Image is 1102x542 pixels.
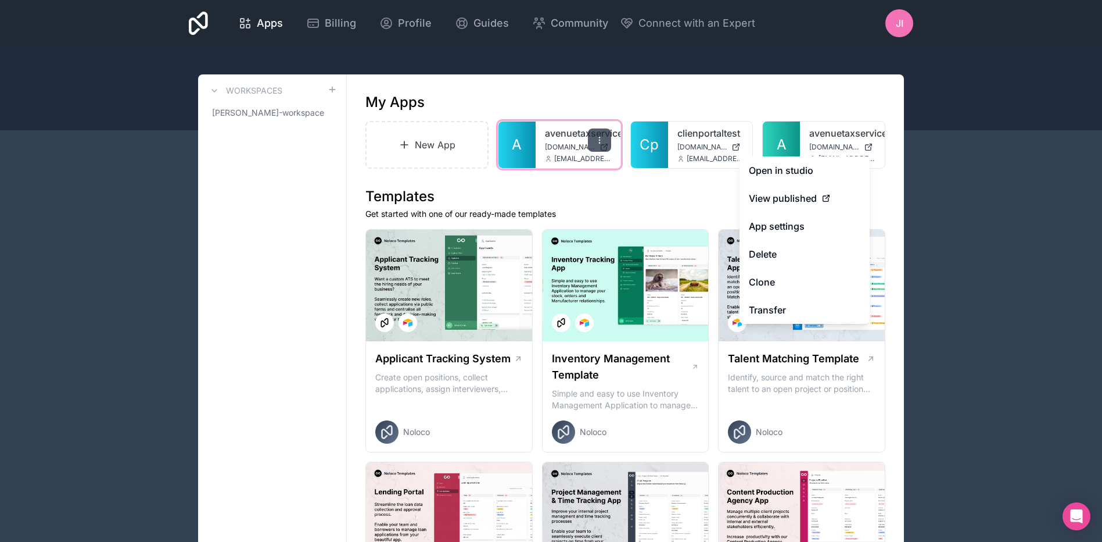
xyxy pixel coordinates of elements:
span: A [512,135,522,154]
span: [PERSON_NAME]-workspace [212,107,324,119]
button: Delete [740,240,870,268]
a: Profile [370,10,441,36]
h1: Talent Matching Template [728,351,859,367]
span: [EMAIL_ADDRESS][DOMAIN_NAME] [819,154,875,163]
a: A [763,122,800,168]
a: New App [365,121,489,169]
p: Simple and easy to use Inventory Management Application to manage your stock, orders and Manufact... [552,388,699,411]
a: Billing [297,10,365,36]
a: avenuetaxservices [545,126,611,140]
span: View published [749,191,817,205]
span: Apps [257,15,283,31]
a: [DOMAIN_NAME] [545,142,611,152]
h1: Templates [365,187,885,206]
span: Noloco [580,426,606,438]
h1: My Apps [365,93,425,112]
a: Transfer [740,296,870,324]
a: View published [740,184,870,212]
a: clienportaltest [677,126,744,140]
span: JI [896,16,903,30]
span: A [777,135,787,154]
a: avenuetaxservice [809,126,875,140]
span: Billing [325,15,356,31]
span: [DOMAIN_NAME] [677,142,727,152]
span: Community [551,15,608,31]
p: Get started with one of our ready-made templates [365,208,885,220]
span: Noloco [403,426,430,438]
a: App settings [740,212,870,240]
span: Profile [398,15,432,31]
a: Workspaces [207,84,282,98]
img: Airtable Logo [403,318,412,327]
a: Community [523,10,618,36]
h3: Workspaces [226,85,282,97]
div: Open Intercom Messenger [1062,502,1090,530]
span: [EMAIL_ADDRESS][DOMAIN_NAME] [687,154,744,163]
button: Connect with an Expert [620,15,755,31]
a: Open in studio [740,156,870,184]
span: Guides [473,15,509,31]
a: [DOMAIN_NAME] [677,142,744,152]
img: Airtable Logo [733,318,742,327]
h1: Inventory Management Template [552,351,691,383]
a: Guides [446,10,518,36]
p: Create open positions, collect applications, assign interviewers, centralise candidate feedback a... [375,372,523,395]
p: Identify, source and match the right talent to an open project or position with our Talent Matchi... [728,372,875,395]
span: Cp [640,135,659,154]
h1: Applicant Tracking System [375,351,511,367]
span: [DOMAIN_NAME] [545,142,595,152]
a: Clone [740,268,870,296]
a: Apps [229,10,292,36]
a: A [498,122,536,168]
a: Cp [631,122,668,168]
span: Noloco [756,426,782,438]
span: [EMAIL_ADDRESS][DOMAIN_NAME] [554,154,611,163]
a: [PERSON_NAME]-workspace [207,102,337,123]
span: [DOMAIN_NAME] [809,142,859,152]
img: Airtable Logo [580,318,589,327]
span: Connect with an Expert [638,15,755,31]
a: [DOMAIN_NAME] [809,142,875,152]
